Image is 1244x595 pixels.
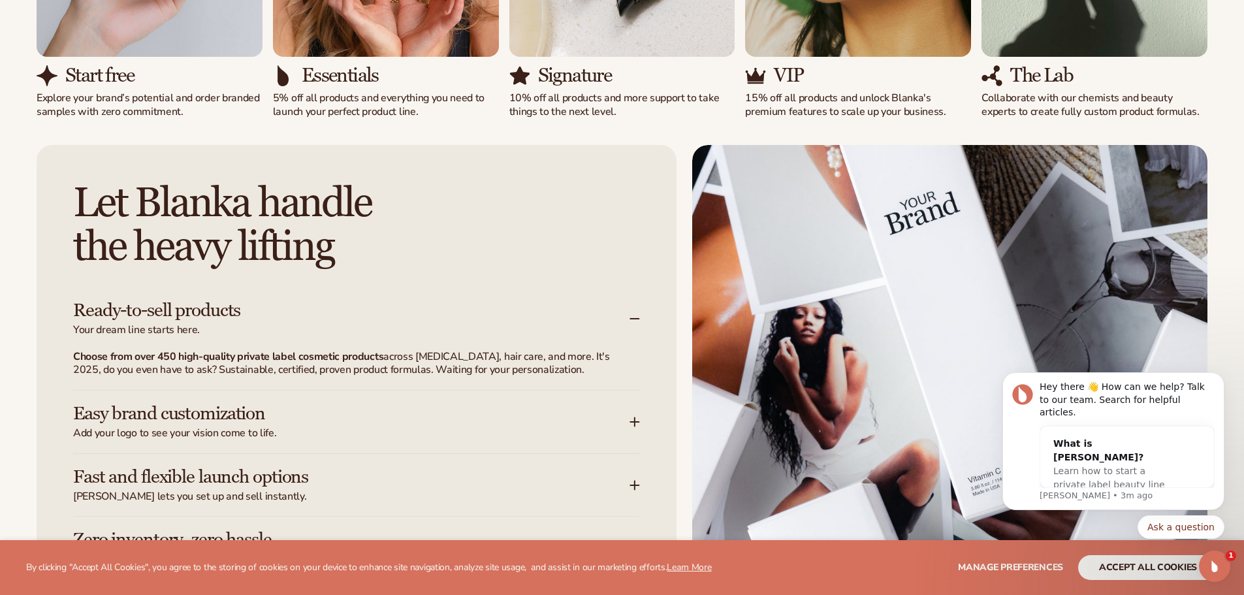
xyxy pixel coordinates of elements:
[26,562,712,573] p: By clicking "Accept All Cookies", you agree to the storing of cookies on your device to enhance s...
[745,65,766,86] img: Shopify Image 14
[73,426,630,440] span: Add your logo to see your vision come to life.
[73,467,590,487] h3: Fast and flexible launch options
[1199,551,1230,582] iframe: Intercom live chat
[37,91,263,119] p: Explore your brand’s potential and order branded samples with zero commitment.
[73,323,630,337] span: Your dream line starts here.
[538,65,612,86] h3: Signature
[73,490,630,504] span: [PERSON_NAME] lets you set up and sell instantly.
[509,91,735,119] p: 10% off all products and more support to take things to the next level.
[983,342,1244,560] iframe: Intercom notifications message
[958,555,1063,580] button: Manage preferences
[745,91,971,119] p: 15% off all products and unlock Blanka's premium features to scale up your business.
[73,350,624,378] p: across [MEDICAL_DATA], hair care, and more. It's 2025, do you even have to ask? Sustainable, cert...
[1226,551,1236,561] span: 1
[73,182,640,269] h2: Let Blanka handle the heavy lifting
[958,561,1063,573] span: Manage preferences
[73,300,590,321] h3: Ready-to-sell products
[273,65,294,86] img: Shopify Image 10
[509,65,530,86] img: Shopify Image 12
[73,349,383,364] strong: Choose from over 450 high-quality private label cosmetic products
[37,65,57,86] img: Shopify Image 8
[667,561,711,573] a: Learn More
[302,65,379,86] h3: Essentials
[273,91,499,119] p: 5% off all products and everything you need to launch your perfect product line.
[73,404,590,424] h3: Easy brand customization
[981,65,1002,86] img: Shopify Image 16
[73,530,590,550] h3: Zero inventory, zero hassle
[774,65,803,86] h3: VIP
[65,65,134,86] h3: Start free
[1010,65,1073,86] h3: The Lab
[1078,555,1218,580] button: accept all cookies
[981,91,1207,119] p: Collaborate with our chemists and beauty experts to create fully custom product formulas.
